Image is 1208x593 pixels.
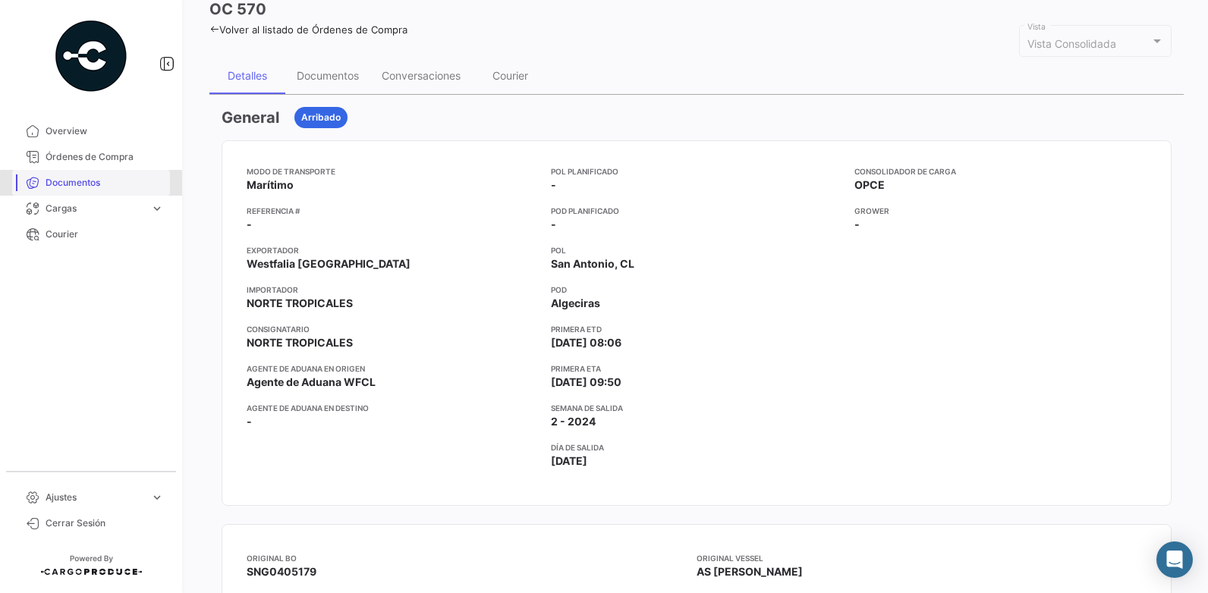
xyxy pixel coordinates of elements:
[382,69,461,82] div: Conversaciones
[247,205,539,217] app-card-info-title: Referencia #
[247,375,376,390] span: Agente de Aduana WFCL
[854,177,885,193] span: OPCE
[551,284,843,296] app-card-info-title: POD
[46,150,164,164] span: Órdenes de Compra
[247,335,353,350] span: NORTE TROPICALES
[551,244,843,256] app-card-info-title: POL
[12,144,170,170] a: Órdenes de Compra
[551,335,621,350] span: [DATE] 08:06
[46,227,164,241] span: Courier
[209,24,407,36] a: Volver al listado de Órdenes de Compra
[697,552,1147,564] app-card-info-title: Original Vessel
[247,323,539,335] app-card-info-title: Consignatario
[46,516,164,530] span: Cerrar Sesión
[551,165,843,177] app-card-info-title: POL Planificado
[551,414,596,429] span: 2 - 2024
[247,256,411,271] span: Westfalia [GEOGRAPHIC_DATA]
[247,565,316,578] span: SNG0405179
[150,202,164,215] span: expand_more
[247,217,252,232] span: -
[247,177,294,193] span: Marítimo
[697,565,803,578] span: AS [PERSON_NAME]
[301,111,341,124] span: Arribado
[247,414,252,429] span: -
[1156,541,1193,578] div: Abrir Intercom Messenger
[1027,37,1116,50] mat-select-trigger: Vista Consolidada
[551,205,843,217] app-card-info-title: POD Planificado
[854,165,1147,177] app-card-info-title: Consolidador de Carga
[247,402,539,414] app-card-info-title: Agente de Aduana en Destino
[228,69,267,82] div: Detalles
[551,217,556,232] span: -
[247,552,697,564] app-card-info-title: Original BO
[12,170,170,196] a: Documentos
[551,402,843,414] app-card-info-title: Semana de Salida
[46,491,144,504] span: Ajustes
[247,296,353,311] span: NORTE TROPICALES
[53,18,129,94] img: powered-by.png
[297,69,359,82] div: Documentos
[46,176,164,190] span: Documentos
[854,205,1147,217] app-card-info-title: Grower
[551,375,621,390] span: [DATE] 09:50
[551,296,600,311] span: Algeciras
[551,362,843,375] app-card-info-title: Primera ETA
[551,323,843,335] app-card-info-title: Primera ETD
[12,118,170,144] a: Overview
[12,221,170,247] a: Courier
[46,124,164,138] span: Overview
[551,453,587,469] span: [DATE]
[247,244,539,256] app-card-info-title: Exportador
[150,491,164,504] span: expand_more
[551,177,556,193] span: -
[46,202,144,215] span: Cargas
[247,362,539,375] app-card-info-title: Agente de Aduana en Origen
[247,165,539,177] app-card-info-title: Modo de Transporte
[551,256,634,271] span: San Antonio, CL
[222,107,279,128] h3: General
[247,284,539,296] app-card-info-title: Importador
[854,217,860,232] span: -
[551,441,843,453] app-card-info-title: Día de Salida
[492,69,528,82] div: Courier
